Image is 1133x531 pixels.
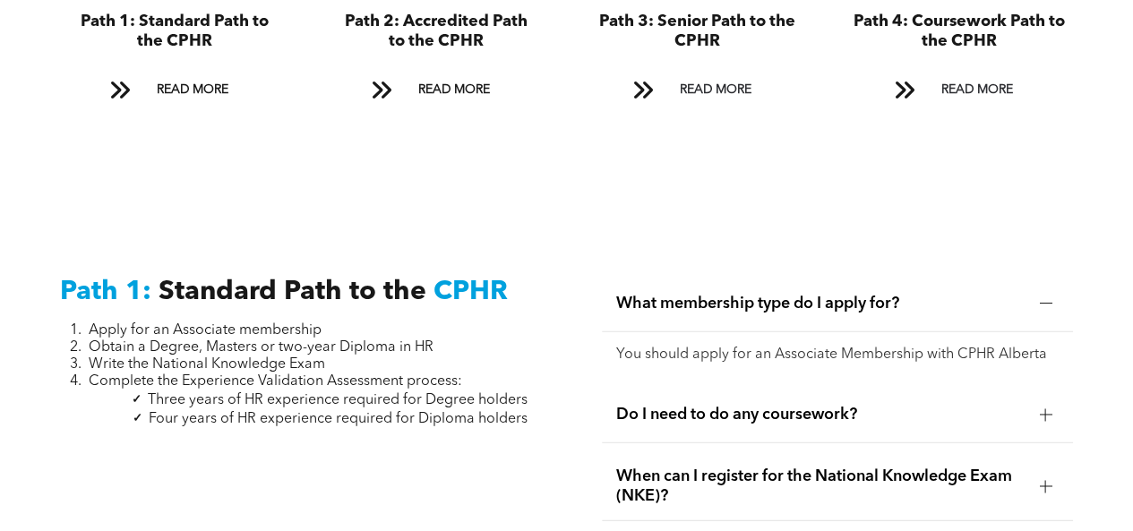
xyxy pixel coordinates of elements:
[616,467,1026,506] span: When can I register for the National Knowledge Exam (NKE)?
[149,412,528,426] span: Four years of HR experience required for Diploma holders
[150,73,234,107] span: READ MORE
[89,357,325,372] span: Write the National Knowledge Exam
[89,340,433,355] span: Obtain a Degree, Masters or two-year Diploma in HR
[97,73,251,107] a: READ MORE
[60,278,151,305] span: Path 1:
[881,73,1035,107] a: READ MORE
[159,278,426,305] span: Standard Path to the
[89,374,462,389] span: Complete the Experience Validation Assessment process:
[411,73,495,107] span: READ MORE
[599,13,795,49] span: Path 3: Senior Path to the CPHR
[358,73,512,107] a: READ MORE
[616,294,1026,313] span: What membership type do I apply for?
[673,73,757,107] span: READ MORE
[89,323,322,338] span: Apply for an Associate membership
[344,13,527,49] span: Path 2: Accredited Path to the CPHR
[620,73,774,107] a: READ MORE
[616,347,1060,364] p: You should apply for an Associate Membership with CPHR Alberta
[853,13,1064,49] span: Path 4: Coursework Path to the CPHR
[148,393,528,407] span: Three years of HR experience required for Degree holders
[80,13,268,49] span: Path 1: Standard Path to the CPHR
[433,278,508,305] span: CPHR
[934,73,1018,107] span: READ MORE
[616,405,1026,424] span: Do I need to do any coursework?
